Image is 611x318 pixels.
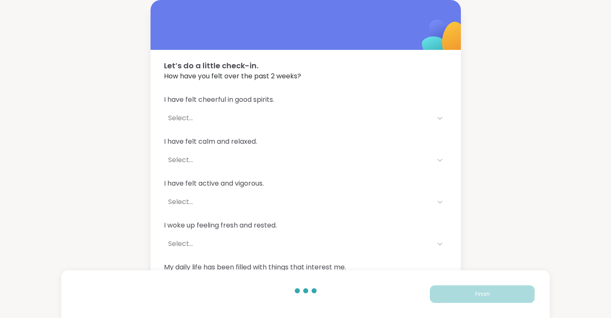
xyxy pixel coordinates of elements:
[475,290,490,298] span: Finish
[164,220,447,230] span: I woke up feeling fresh and rested.
[164,71,447,81] span: How have you felt over the past 2 weeks?
[168,239,428,249] div: Select...
[430,285,535,303] button: Finish
[164,262,447,272] span: My daily life has been filled with things that interest me.
[168,113,428,123] div: Select...
[168,197,428,207] div: Select...
[164,95,447,105] span: I have felt cheerful in good spirits.
[168,155,428,165] div: Select...
[164,178,447,189] span: I have felt active and vigorous.
[164,137,447,147] span: I have felt calm and relaxed.
[164,60,447,71] span: Let’s do a little check-in.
